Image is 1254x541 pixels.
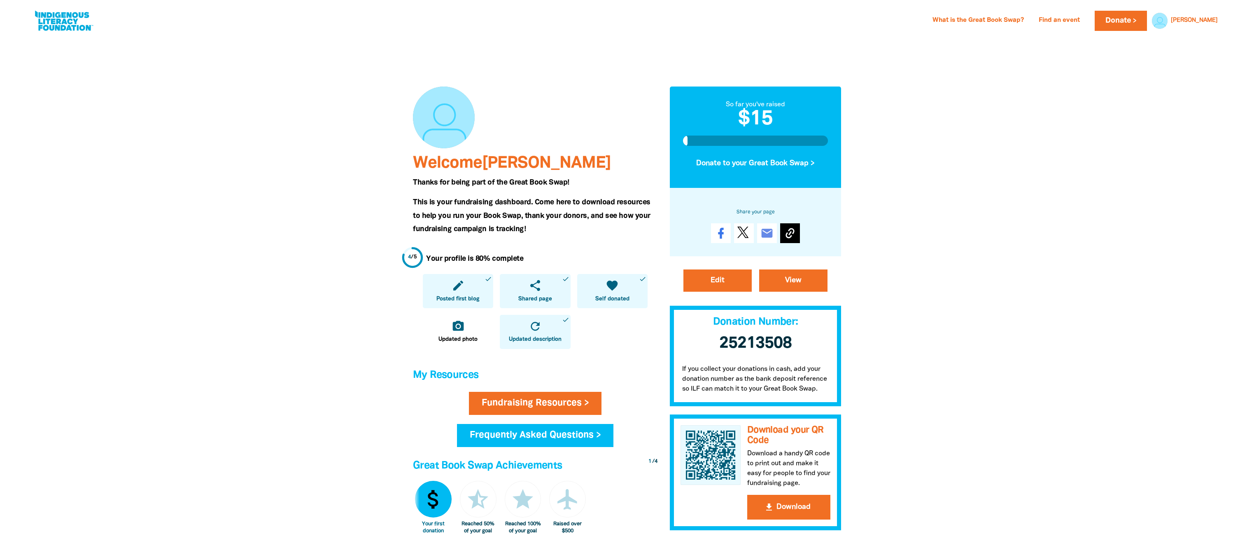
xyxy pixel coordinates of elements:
a: camera_altUpdated photo [423,315,493,349]
button: get_appDownload [747,495,830,520]
span: Donation Number: [713,317,798,327]
span: Updated description [509,335,562,344]
span: 4 [408,255,411,260]
div: Reached 50% of your goal [460,521,496,534]
h2: $15 [683,110,828,129]
i: camera_alt [452,320,465,333]
button: Donate to your Great Book Swap > [683,152,828,175]
h3: Download your QR Code [747,425,830,445]
i: done [562,316,569,323]
i: edit [452,279,465,292]
a: Post [734,223,754,243]
span: Updated photo [438,335,478,344]
i: star_half [466,487,490,512]
i: airplanemode_active [555,487,580,512]
div: / 5 [408,253,417,261]
i: done [485,275,492,283]
h6: Share your page [683,208,828,217]
a: View [759,269,827,292]
span: Welcome [PERSON_NAME] [413,156,611,171]
i: favorite [606,279,619,292]
span: Shared page [518,295,552,303]
div: Your first donation [415,521,452,534]
a: editPosted first blogdone [423,274,493,308]
button: Copy Link [780,223,800,243]
div: So far you've raised [683,100,828,110]
span: Posted first blog [436,295,480,303]
div: Raised over $500 [549,521,586,534]
span: 1 [648,459,651,464]
a: Find an event [1034,14,1085,27]
i: share [529,279,542,292]
a: Frequently Asked Questions > [457,424,614,447]
i: get_app [764,502,774,512]
span: Self donated [595,295,629,303]
a: Donate [1095,11,1147,31]
h4: Great Book Swap Achievements [413,458,657,474]
strong: Your profile is 80% complete [426,255,523,262]
span: 25213508 [719,336,792,351]
a: shareShared pagedone [500,274,570,308]
p: If you collect your donations in cash, add your donation number as the bank deposit reference so ... [670,356,841,406]
i: star [510,487,535,512]
i: refresh [529,320,542,333]
a: email [757,223,777,243]
a: Edit [683,269,752,292]
i: done [562,275,569,283]
i: attach_money [421,487,446,512]
span: Thanks for being part of the Great Book Swap! [413,179,569,186]
a: Fundraising Resources > [469,392,602,415]
div: Reached 100% of your goal [505,521,541,534]
a: Share [711,223,731,243]
div: / 4 [648,458,657,466]
a: [PERSON_NAME] [1171,18,1218,23]
span: This is your fundraising dashboard. Come here to download resources to help you run your Book Swa... [413,199,650,232]
span: My Resources [413,370,479,380]
a: refreshUpdated descriptiondone [500,315,570,349]
a: What is the Great Book Swap? [928,14,1029,27]
i: email [760,227,774,240]
a: favoriteSelf donateddone [577,274,648,308]
i: done [639,275,646,283]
